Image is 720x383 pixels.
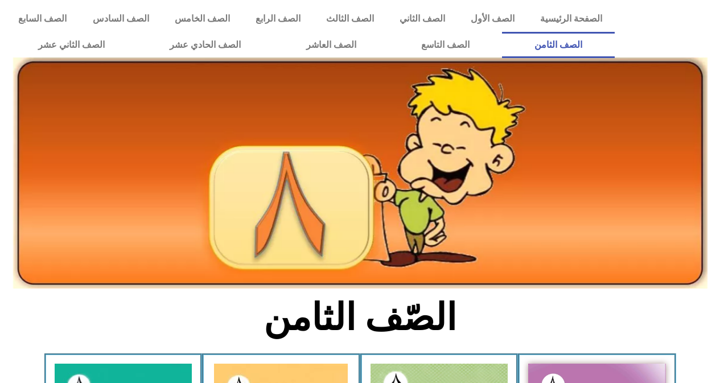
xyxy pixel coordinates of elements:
a: الصفحة الرئيسية [527,6,615,32]
a: الصف العاشر [274,32,389,58]
a: الصف الثاني [386,6,458,32]
a: الصف الأول [458,6,527,32]
h2: الصّف الثامن [172,295,548,340]
a: الصف الثاني عشر [6,32,137,58]
a: الصف الحادي عشر [137,32,273,58]
a: الصف الخامس [162,6,242,32]
a: الصف الثالث [313,6,386,32]
a: الصف السادس [80,6,162,32]
a: الصف الثامن [502,32,615,58]
a: الصف الرابع [242,6,313,32]
a: الصف السابع [6,6,80,32]
a: الصف التاسع [389,32,502,58]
